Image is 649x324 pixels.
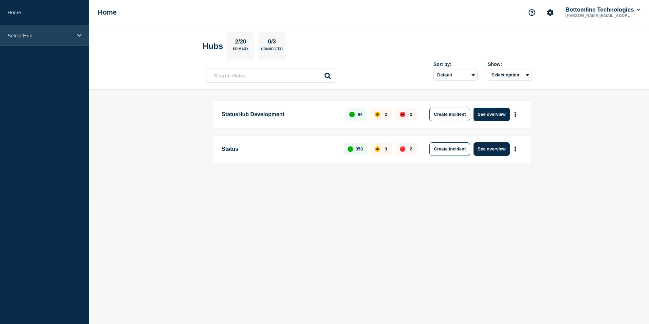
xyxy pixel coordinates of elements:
p: Select Hub [7,33,73,38]
select: Sort by [433,70,478,80]
button: Select option [488,70,532,80]
p: [PERSON_NAME][EMAIL_ADDRESS][PERSON_NAME][DOMAIN_NAME] [564,13,635,18]
p: StatusHub Development [222,108,337,121]
h2: Hubs [203,41,223,51]
div: Show: [488,61,532,67]
h1: Home [98,8,117,16]
button: See overview [474,108,509,121]
button: Account settings [543,5,557,20]
p: 2 [385,112,387,117]
p: Primary [233,47,248,54]
p: 2 [410,146,412,151]
div: up [348,146,353,152]
button: See overview [474,142,509,156]
div: down [400,146,405,152]
p: Connected [261,47,282,54]
div: affected [375,146,380,152]
div: Sort by: [433,61,478,67]
p: 3 [385,146,387,151]
button: Support [525,5,539,20]
button: More actions [511,143,520,155]
button: Create incident [429,108,470,121]
button: Bottomline Technologies [564,6,642,13]
div: affected [375,112,380,117]
div: down [400,112,405,117]
p: 0/3 [265,38,279,47]
div: up [349,112,355,117]
p: 353 [356,146,363,151]
p: Status [222,142,336,156]
p: 94 [358,112,363,117]
button: More actions [511,108,520,121]
input: Search Hubs [206,69,335,83]
p: 2/20 [233,38,249,47]
p: 2 [410,112,412,117]
button: Create incident [429,142,470,156]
